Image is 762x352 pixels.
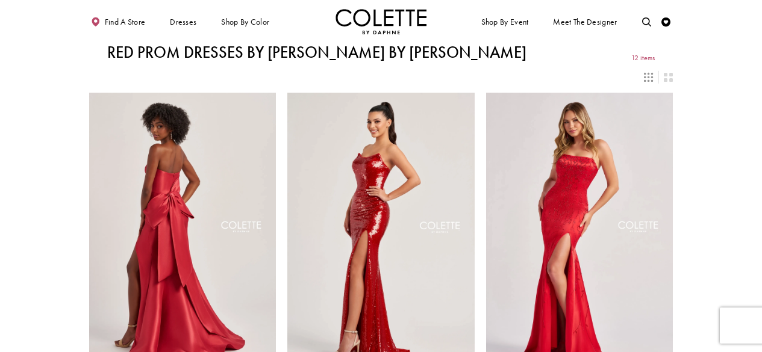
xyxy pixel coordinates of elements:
span: Shop By Event [479,9,531,34]
span: Shop By Event [481,17,529,26]
span: Shop by color [219,9,272,34]
a: Check Wishlist [660,9,673,34]
span: Dresses [170,17,196,26]
a: Visit Home Page [336,9,427,34]
span: Dresses [167,9,199,34]
span: Switch layout to 2 columns [664,73,673,82]
a: Toggle search [640,9,654,34]
div: Layout Controls [83,67,678,87]
a: Meet the designer [551,9,620,34]
span: Find a store [105,17,146,26]
span: Shop by color [221,17,269,26]
a: Find a store [89,9,148,34]
span: Switch layout to 3 columns [644,73,653,82]
span: Meet the designer [553,17,617,26]
img: Colette by Daphne [336,9,427,34]
span: 12 items [631,54,655,62]
h1: Red Prom Dresses by [PERSON_NAME] by [PERSON_NAME] [107,43,526,61]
